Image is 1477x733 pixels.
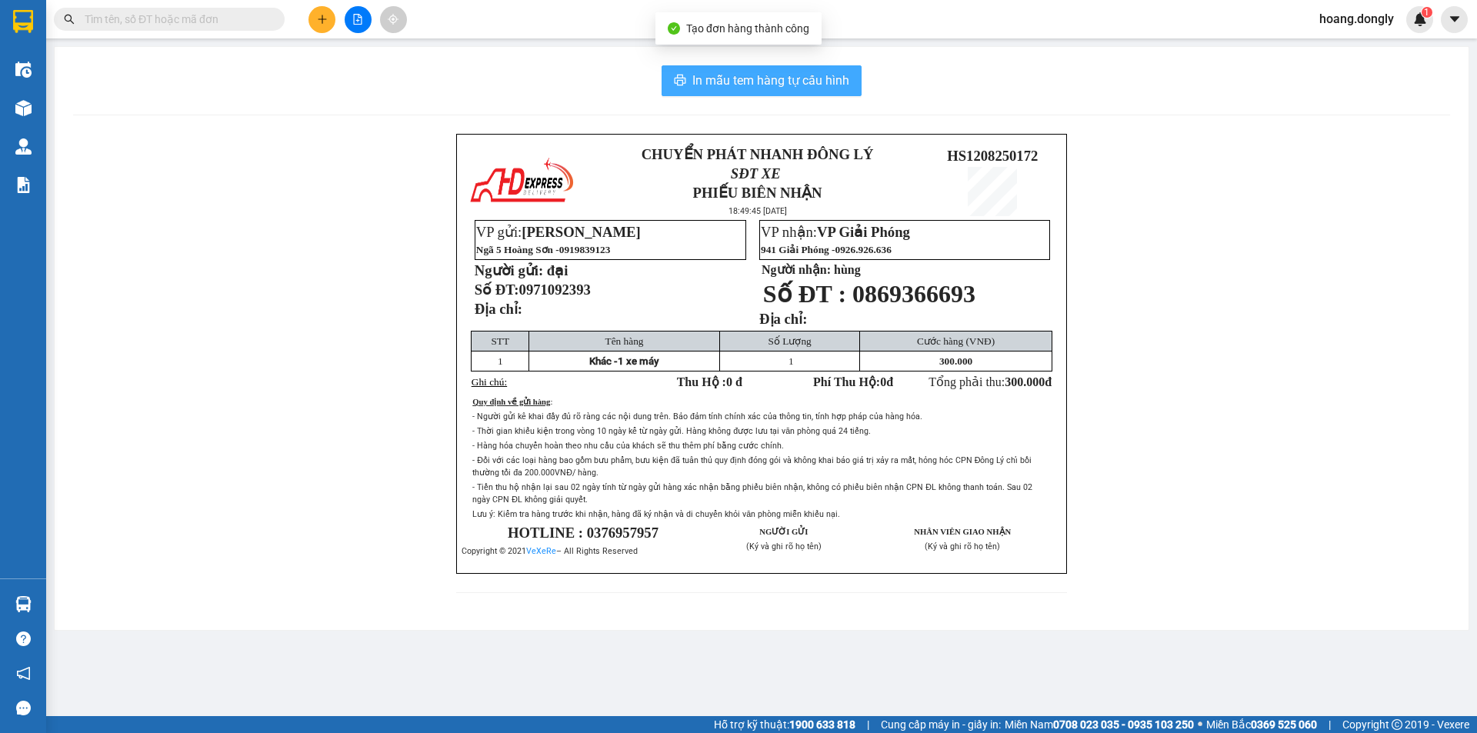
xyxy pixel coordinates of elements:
[550,398,552,406] span: :
[817,224,910,240] span: VP Giải Phóng
[728,206,787,216] span: 18:49:45 [DATE]
[589,355,618,367] span: Khác -
[15,177,32,193] img: solution-icon
[759,311,807,327] strong: Địa chỉ:
[498,355,503,367] span: 1
[15,62,32,78] img: warehouse-icon
[1198,721,1202,728] span: ⚪️
[1251,718,1317,731] strong: 0369 525 060
[1329,716,1331,733] span: |
[769,335,812,347] span: Số Lượng
[475,301,522,317] strong: Địa chỉ:
[472,482,1032,505] span: - Tiền thu hộ nhận lại sau 02 ngày tính từ ngày gửi hàng xác nhận bằng phiếu biên nhận, không có ...
[526,546,556,556] a: VeXeRe
[16,666,31,681] span: notification
[668,22,680,35] span: check-circle
[761,224,910,240] span: VP nhận:
[693,185,822,201] strong: PHIẾU BIÊN NHẬN
[662,65,862,96] button: printerIn mẫu tem hàng tự cấu hình
[925,541,1000,551] span: (Ký và ghi rõ họ tên)
[16,631,31,646] span: question-circle
[15,138,32,155] img: warehouse-icon
[468,155,575,208] img: logo
[1441,6,1468,33] button: caret-down
[1422,7,1432,18] sup: 1
[714,716,855,733] span: Hỗ trợ kỹ thuật:
[547,262,568,278] span: đại
[15,100,32,116] img: warehouse-icon
[388,14,398,25] span: aim
[852,280,975,308] span: 0869366693
[1005,375,1045,388] span: 300.000
[1448,12,1462,26] span: caret-down
[1206,716,1317,733] span: Miền Bắc
[476,224,641,240] span: VP gửi:
[472,398,550,406] span: Quy định về gửi hàng
[835,244,892,255] span: 0926.926.636
[1005,716,1194,733] span: Miền Nam
[1392,719,1402,730] span: copyright
[789,718,855,731] strong: 1900 633 818
[16,701,31,715] span: message
[15,596,32,612] img: warehouse-icon
[726,375,742,388] span: 0 đ
[472,509,840,519] span: Lưu ý: Kiểm tra hàng trước khi nhận, hàng đã ký nhận và di chuyển khỏi văn phòng miễn khiếu nại.
[1045,375,1052,388] span: đ
[674,74,686,88] span: printer
[1307,9,1406,28] span: hoang.dongly
[476,244,611,255] span: Ngã 5 Hoàng Sơn -
[677,375,742,388] strong: Thu Hộ :
[508,525,658,541] span: HOTLINE : 0376957957
[462,546,638,556] span: Copyright © 2021 – All Rights Reserved
[308,6,335,33] button: plus
[731,165,781,182] span: SĐT XE
[1053,718,1194,731] strong: 0708 023 035 - 0935 103 250
[522,224,640,240] span: [PERSON_NAME]
[947,148,1038,164] span: HS1208250172
[345,6,372,33] button: file-add
[85,11,266,28] input: Tìm tên, số ĐT hoặc mã đơn
[472,411,922,421] span: - Người gửi kê khai đầy đủ rõ ràng các nội dung trên. Bảo đảm tính chính xác của thông tin, tính ...
[762,263,831,276] strong: Người nhận:
[761,244,892,255] span: 941 Giải Phóng -
[1413,12,1427,26] img: icon-new-feature
[686,22,809,35] span: Tạo đơn hàng thành công
[618,355,659,367] span: 1 xe máy
[914,528,1011,536] strong: NHÂN VIÊN GIAO NHẬN
[917,335,995,347] span: Cước hàng (VNĐ)
[475,282,591,298] strong: Số ĐT:
[64,14,75,25] span: search
[692,71,849,90] span: In mẫu tem hàng tự cấu hình
[519,282,591,298] span: 0971092393
[472,376,507,388] span: Ghi chú:
[881,716,1001,733] span: Cung cấp máy in - giấy in:
[642,146,874,162] strong: CHUYỂN PHÁT NHANH ĐÔNG LÝ
[559,244,611,255] span: 0919839123
[475,262,543,278] strong: Người gửi:
[472,426,871,436] span: - Thời gian khiếu kiện trong vòng 10 ngày kể từ ngày gửi. Hàng không được lưu tại văn phòng quá 2...
[605,335,644,347] span: Tên hàng
[929,375,1052,388] span: Tổng phải thu:
[380,6,407,33] button: aim
[813,375,893,388] strong: Phí Thu Hộ: đ
[1424,7,1429,18] span: 1
[759,528,808,536] strong: NGƯỜI GỬI
[13,10,33,33] img: logo-vxr
[867,716,869,733] span: |
[939,355,972,367] span: 300.000
[789,355,794,367] span: 1
[491,335,509,347] span: STT
[880,375,886,388] span: 0
[472,441,784,451] span: - Hàng hóa chuyển hoàn theo nhu cầu của khách sẽ thu thêm phí bằng cước chính.
[746,541,822,551] span: (Ký và ghi rõ họ tên)
[763,280,846,308] span: Số ĐT :
[352,14,363,25] span: file-add
[472,455,1032,478] span: - Đối với các loại hàng bao gồm bưu phẩm, bưu kiện đã tuân thủ quy định đóng gói và không khai bá...
[834,263,861,276] span: hùng
[317,14,328,25] span: plus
